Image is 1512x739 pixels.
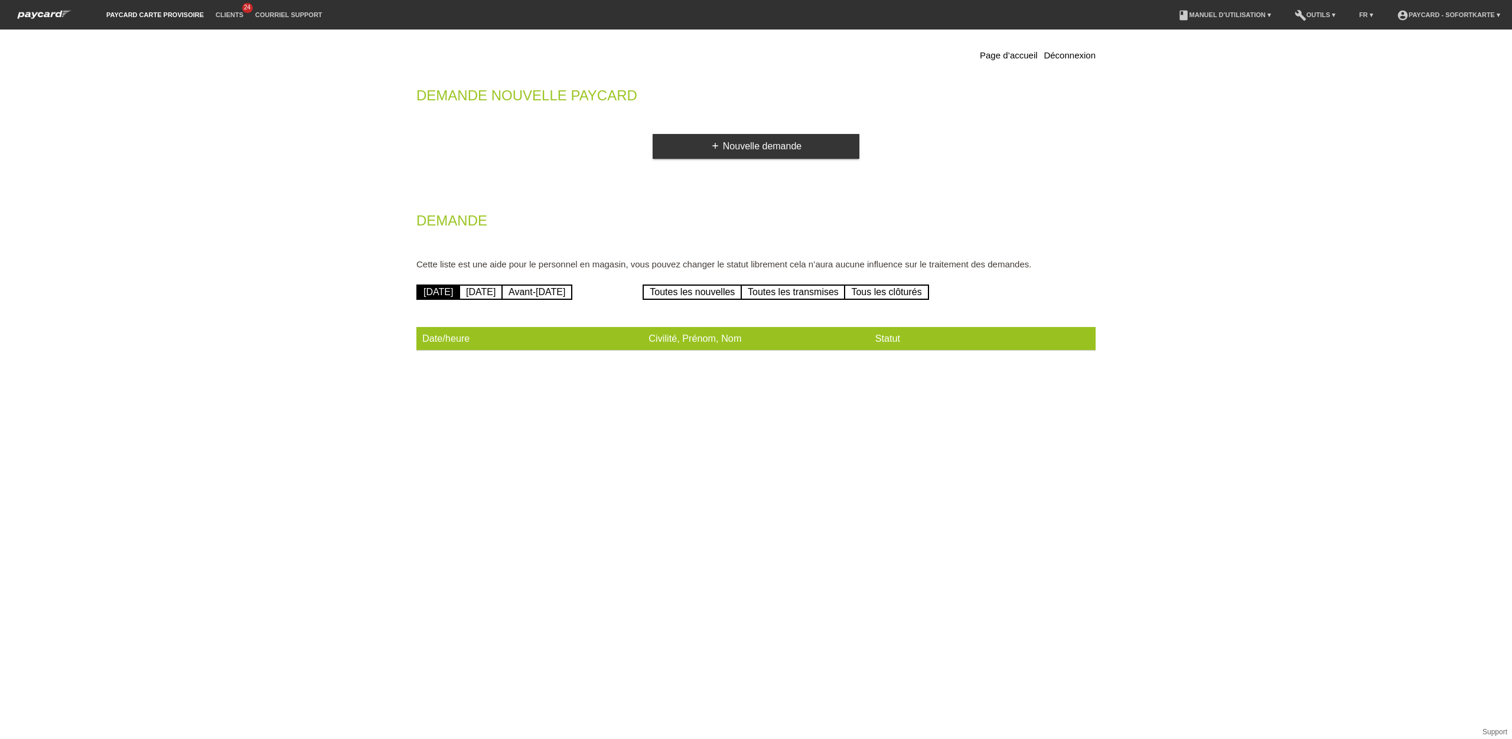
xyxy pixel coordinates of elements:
i: account_circle [1397,9,1409,21]
a: Déconnexion [1044,50,1096,60]
a: Clients [210,11,249,18]
a: Avant-[DATE] [501,285,572,300]
a: FR ▾ [1353,11,1379,18]
th: Date/heure [416,327,643,351]
th: Civilité, Prénom, Nom [643,327,869,351]
a: buildOutils ▾ [1289,11,1341,18]
a: Page d’accueil [980,50,1038,60]
a: bookManuel d’utilisation ▾ [1172,11,1277,18]
a: [DATE] [459,285,503,300]
img: paycard Sofortkarte [12,8,77,21]
a: [DATE] [416,285,460,300]
a: paycard carte provisoire [100,11,210,18]
a: Support [1482,728,1507,736]
p: Cette liste est une aide pour le personnel en magasin, vous pouvez changer le statut librement ce... [416,259,1096,269]
h2: Demande [416,215,1096,233]
i: add [711,141,720,151]
span: 24 [242,3,253,13]
h2: Demande nouvelle Paycard [416,90,1096,107]
a: addNouvelle demande [653,134,859,159]
th: Statut [869,327,1096,351]
a: account_circlepaycard - Sofortkarte ▾ [1391,11,1506,18]
a: Tous les clôturés [844,285,928,300]
a: Courriel Support [249,11,328,18]
a: paycard Sofortkarte [12,14,77,22]
a: Toutes les transmises [741,285,846,300]
i: book [1178,9,1190,21]
i: build [1295,9,1306,21]
a: Toutes les nouvelles [643,285,742,300]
